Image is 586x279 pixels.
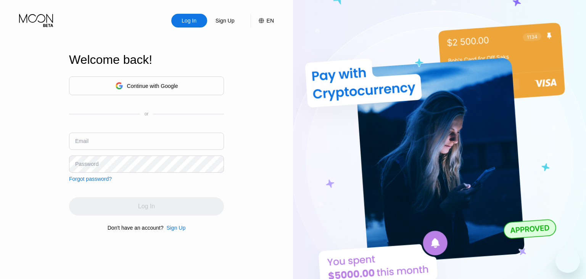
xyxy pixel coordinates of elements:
div: EN [251,14,274,28]
div: Continue with Google [69,76,224,95]
div: Welcome back! [69,53,224,67]
div: Password [75,161,98,167]
iframe: Button to launch messaging window [555,248,580,273]
div: Forgot password? [69,176,112,182]
div: Log In [181,17,197,24]
div: Sign Up [207,14,243,28]
div: Continue with Google [127,83,178,89]
div: Sign Up [166,225,185,231]
div: Sign Up [215,17,235,24]
div: or [145,111,149,117]
div: Don't have an account? [108,225,164,231]
div: Log In [171,14,207,28]
div: Email [75,138,89,144]
div: Sign Up [163,225,185,231]
div: EN [267,18,274,24]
